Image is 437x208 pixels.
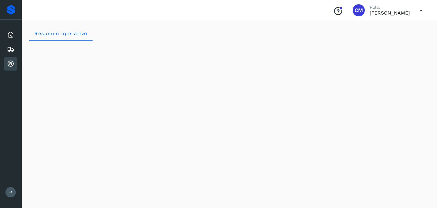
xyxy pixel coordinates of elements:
[370,5,410,10] p: Hola,
[4,57,17,71] div: Cuentas por cobrar
[4,43,17,56] div: Embarques
[34,31,88,36] span: Resumen operativo
[370,10,410,16] p: CARLOS MAIER GARCIA
[4,28,17,41] div: Inicio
